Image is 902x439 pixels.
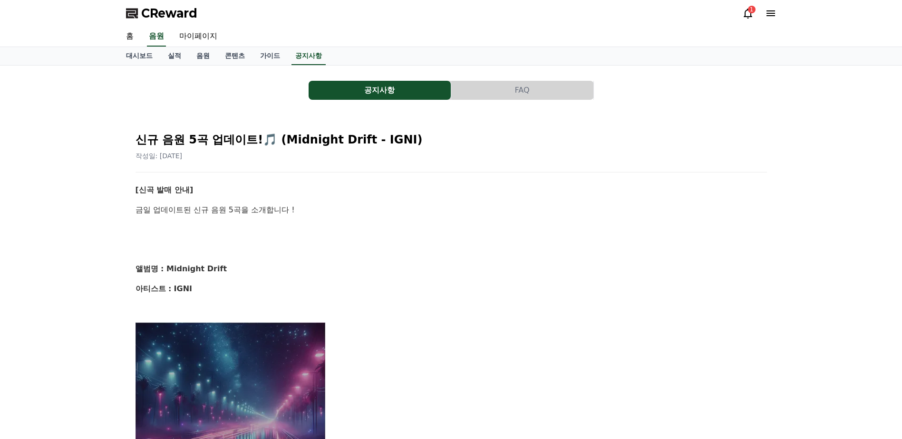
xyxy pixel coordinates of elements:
[160,47,189,65] a: 실적
[136,204,767,216] p: 금일 업데이트된 신규 음원 5곡을 소개합니다 !
[126,6,197,21] a: CReward
[136,264,227,273] strong: 앨범명 : Midnight Drift
[141,6,197,21] span: CReward
[136,284,172,293] strong: 아티스트 :
[172,27,225,47] a: 마이페이지
[742,8,754,19] a: 1
[174,284,192,293] strong: IGNI
[147,27,166,47] a: 음원
[451,81,594,100] a: FAQ
[118,47,160,65] a: 대시보드
[217,47,252,65] a: 콘텐츠
[136,152,183,160] span: 작성일: [DATE]
[189,47,217,65] a: 음원
[291,47,326,65] a: 공지사항
[136,132,767,147] h2: 신규 음원 5곡 업데이트!🎵 (Midnight Drift - IGNI)
[136,185,194,194] strong: [신곡 발매 안내]
[748,6,756,13] div: 1
[252,47,288,65] a: 가이드
[451,81,593,100] button: FAQ
[309,81,451,100] button: 공지사항
[118,27,141,47] a: 홈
